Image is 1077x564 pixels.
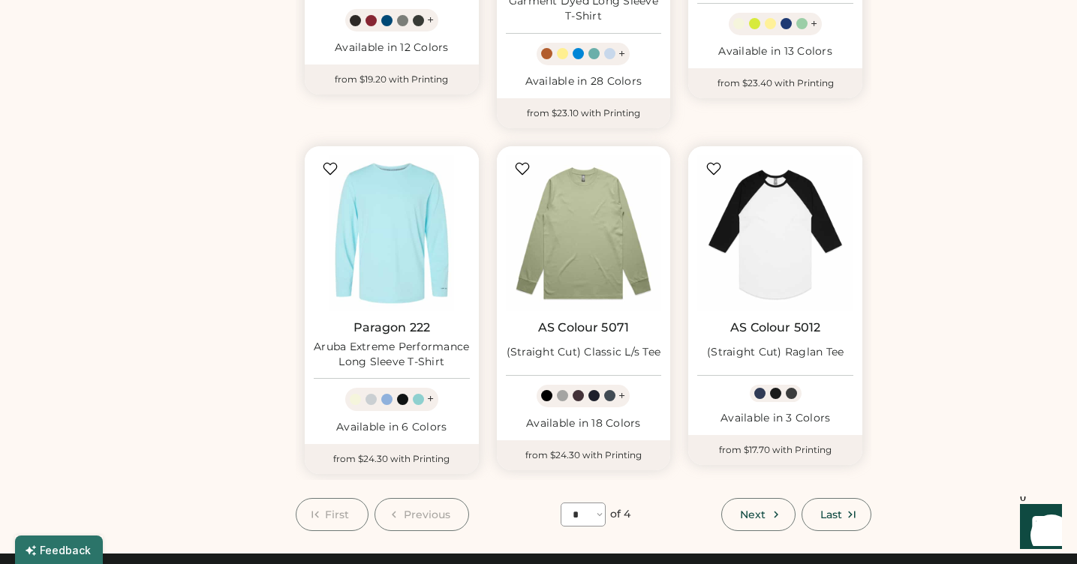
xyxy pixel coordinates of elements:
div: of 4 [610,507,630,522]
div: (Straight Cut) Classic L/s Tee [507,345,661,360]
button: Previous [375,498,470,531]
span: Next [740,509,766,520]
img: Paragon 222 Aruba Extreme Performance Long Sleeve T-Shirt [314,155,470,311]
div: + [427,12,434,28]
div: + [618,388,625,404]
div: + [811,16,817,32]
button: First [296,498,369,531]
a: Paragon 222 [353,320,431,335]
div: Available in 18 Colors [506,416,662,431]
div: + [427,391,434,407]
div: (Straight Cut) Raglan Tee [707,345,844,360]
div: from $17.70 with Printing [688,435,862,465]
span: Previous [404,509,451,520]
div: Available in 6 Colors [314,420,470,435]
div: from $24.30 with Printing [497,440,671,470]
div: Available in 28 Colors [506,74,662,89]
div: from $24.30 with Printing [305,444,479,474]
button: Last [802,498,871,531]
div: Available in 13 Colors [697,44,853,59]
div: from $19.20 with Printing [305,64,479,94]
span: First [325,509,350,520]
div: from $23.10 with Printing [497,98,671,128]
div: Aruba Extreme Performance Long Sleeve T-Shirt [314,340,470,370]
div: Available in 12 Colors [314,40,470,55]
span: Last [820,509,842,520]
a: AS Colour 5071 [538,320,629,335]
a: AS Colour 5012 [730,320,820,335]
div: from $23.40 with Printing [688,68,862,98]
iframe: Front Chat [1006,496,1070,561]
div: Available in 3 Colors [697,411,853,426]
img: AS Colour 5012 (Straight Cut) Raglan Tee [697,155,853,311]
button: Next [721,498,795,531]
div: + [618,46,625,62]
img: AS Colour 5071 (Straight Cut) Classic L/s Tee [506,155,662,311]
